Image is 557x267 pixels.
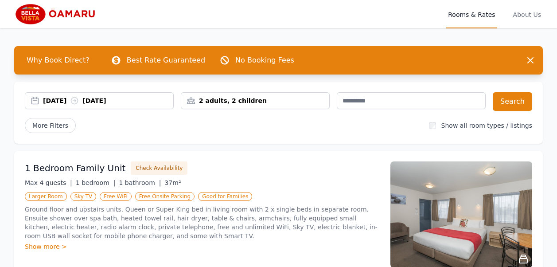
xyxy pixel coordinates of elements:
[25,118,76,133] span: More Filters
[25,192,67,201] span: Larger Room
[135,192,195,201] span: Free Onsite Parking
[25,205,380,240] p: Ground floor and upstairs units. Queen or Super King bed in living room with 2 x single beds in s...
[25,162,125,174] h3: 1 Bedroom Family Unit
[100,192,132,201] span: Free WiFi
[119,179,161,186] span: 1 bathroom |
[164,179,181,186] span: 37m²
[19,51,97,69] span: Why Book Direct?
[441,122,532,129] label: Show all room types / listings
[235,55,294,66] p: No Booking Fees
[76,179,116,186] span: 1 bedroom |
[127,55,205,66] p: Best Rate Guaranteed
[181,96,329,105] div: 2 adults, 2 children
[14,4,99,25] img: Bella Vista Oamaru
[131,161,187,175] button: Check Availability
[493,92,532,111] button: Search
[198,192,252,201] span: Good for Families
[70,192,97,201] span: Sky TV
[25,242,380,251] div: Show more >
[25,179,72,186] span: Max 4 guests |
[43,96,173,105] div: [DATE] [DATE]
